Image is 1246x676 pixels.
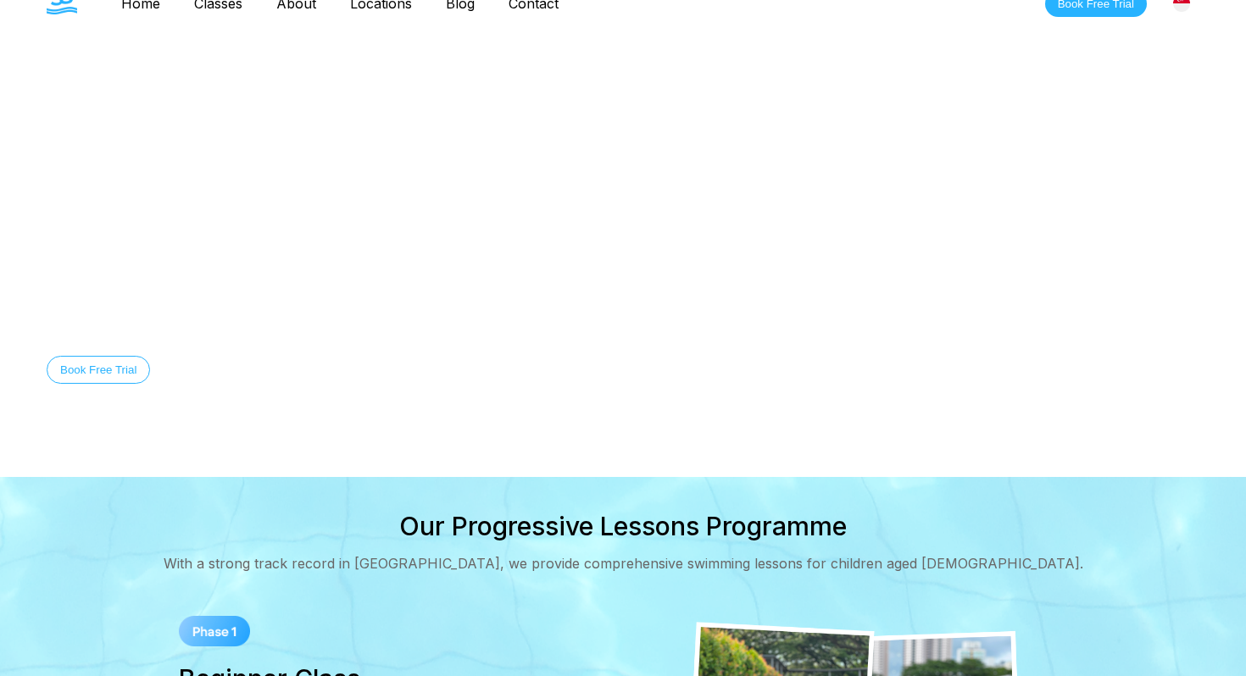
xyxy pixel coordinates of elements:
h1: Swimming Lessons in [GEOGRAPHIC_DATA] [47,246,940,288]
h2: Our Progressive Lessons Programme [399,511,847,541]
div: With a strong track record in [GEOGRAPHIC_DATA], we provide comprehensive swimming lessons for ch... [164,555,1083,572]
div: Welcome to The Swim Starter [47,207,940,219]
img: Phase 1 [179,616,250,646]
div: Equip your child with essential swimming skills for lifelong safety and confidence in water. [47,315,940,329]
button: Book Free Trial [47,356,150,384]
button: Discover Our Story [167,356,290,384]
